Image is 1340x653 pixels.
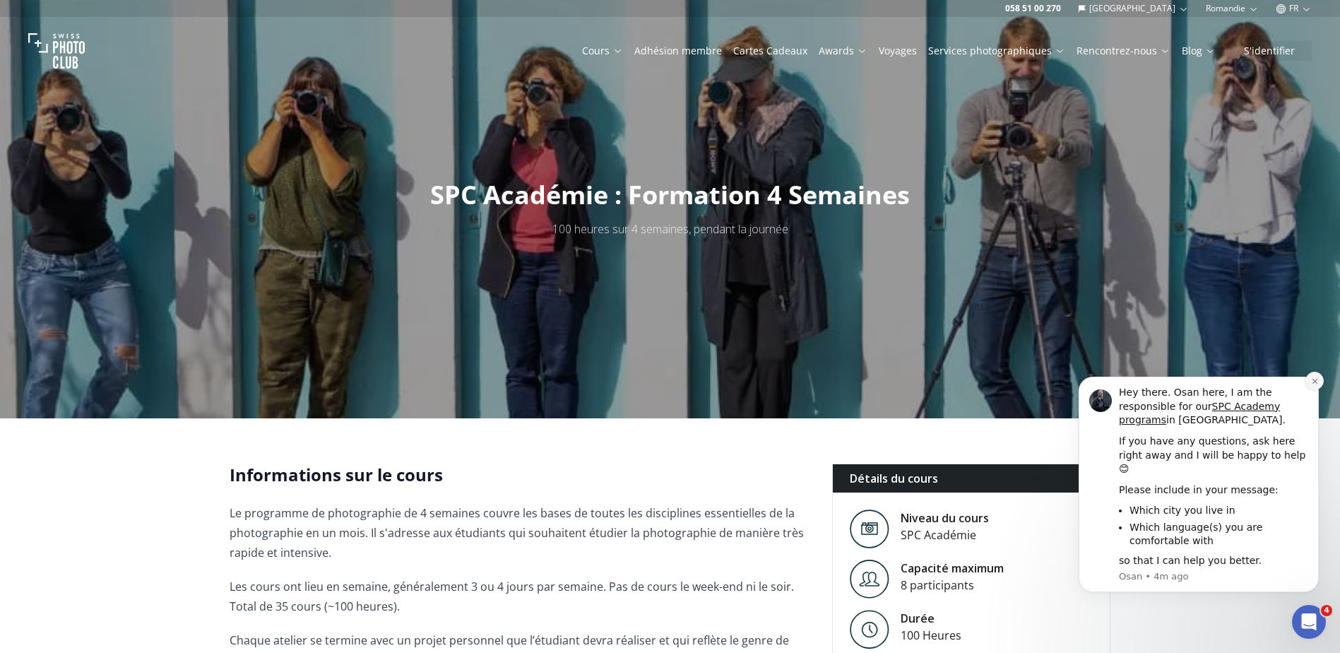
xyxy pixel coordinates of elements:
button: Adhésion membre [629,41,728,61]
p: Le programme de photographie de 4 semaines couvre les bases de toutes les disciplines essentielle... [230,503,810,563]
div: 8 participants [901,577,1004,594]
span: 4 [1321,605,1332,616]
iframe: Intercom notifications message [1057,370,1340,615]
img: Swiss photo club [28,23,85,79]
button: Services photographiques [923,41,1071,61]
div: 100 Heures [901,627,961,644]
h2: Informations sur le cours [230,464,810,486]
a: Adhésion membre [634,44,722,58]
div: Capacité maximum [901,560,1004,577]
a: 058 51 00 270 [1005,3,1061,14]
a: Services photographiques [928,44,1065,58]
a: Awards [819,44,867,58]
button: Cours [576,41,629,61]
button: Awards [813,41,873,61]
a: Cartes Cadeaux [733,44,807,58]
a: Rencontrez-nous [1077,44,1170,58]
button: Voyages [873,41,923,61]
button: Rencontrez-nous [1071,41,1176,61]
span: 100 heures sur 4 semaines, pendant la journée [552,221,788,237]
p: Les cours ont lieu en semaine, généralement 3 ou 4 jours par semaine. Pas de cours le week-end ni... [230,577,810,616]
div: Détails du cours [833,464,1110,493]
a: Cours [582,44,623,58]
span: SPC Académie : Formation 4 Semaines [430,177,910,212]
div: Durée [901,610,961,627]
div: SPC Académie [901,526,989,543]
button: S'identifier [1227,41,1312,61]
div: Niveau du cours [901,510,989,526]
a: Blog [1182,44,1216,58]
button: Cartes Cadeaux [728,41,813,61]
img: Level [850,610,889,649]
a: Voyages [879,44,917,58]
iframe: Intercom live chat [1292,605,1326,639]
button: Blog [1176,41,1221,61]
img: Level [850,560,889,599]
img: Level [850,510,889,548]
